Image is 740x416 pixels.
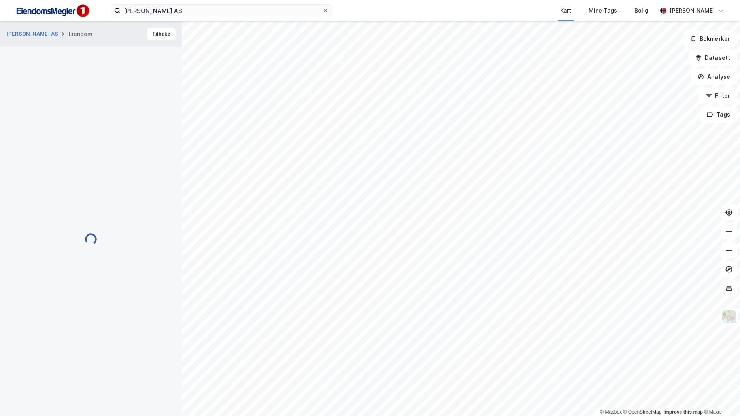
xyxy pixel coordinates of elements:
[121,5,322,17] input: Søk på adresse, matrikkel, gårdeiere, leietakere eller personer
[683,31,737,47] button: Bokmerker
[700,378,740,416] div: Kontrollprogram for chat
[700,107,737,123] button: Tags
[689,50,737,66] button: Datasett
[147,28,176,40] button: Tilbake
[600,409,622,415] a: Mapbox
[699,88,737,104] button: Filter
[13,2,92,20] img: F4PB6Px+NJ5v8B7XTbfpPpyloAAAAASUVORK5CYII=
[691,69,737,85] button: Analyse
[664,409,703,415] a: Improve this map
[560,6,571,15] div: Kart
[670,6,715,15] div: [PERSON_NAME]
[623,409,662,415] a: OpenStreetMap
[6,30,60,38] button: [PERSON_NAME] AS
[634,6,648,15] div: Bolig
[69,29,92,39] div: Eiendom
[721,309,736,324] img: Z
[85,233,97,246] img: spinner.a6d8c91a73a9ac5275cf975e30b51cfb.svg
[589,6,617,15] div: Mine Tags
[700,378,740,416] iframe: Chat Widget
